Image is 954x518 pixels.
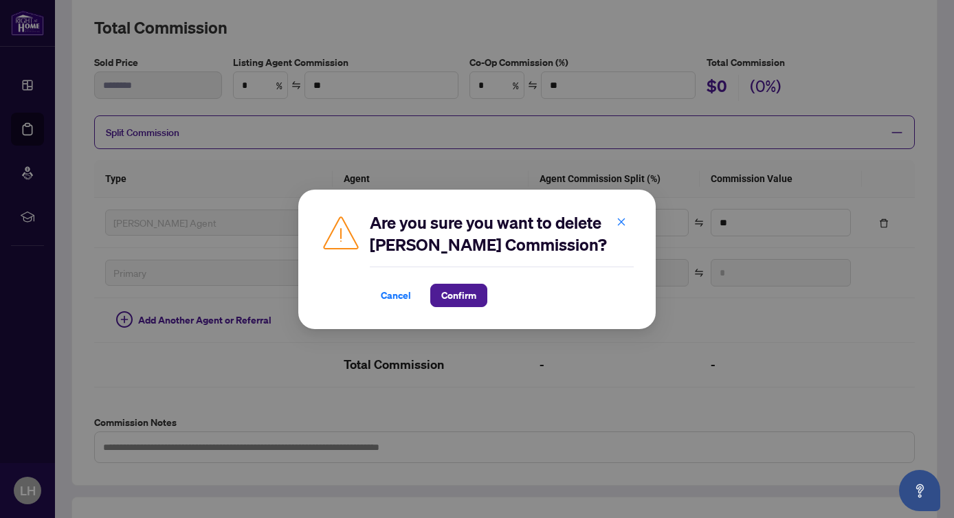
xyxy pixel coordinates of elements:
[441,284,476,306] span: Confirm
[430,284,487,307] button: Confirm
[899,470,940,511] button: Open asap
[370,212,634,256] h2: Are you sure you want to delete [PERSON_NAME] Commission?
[370,284,422,307] button: Cancel
[617,216,626,226] span: close
[320,212,362,253] img: Caution Icon
[381,284,411,306] span: Cancel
